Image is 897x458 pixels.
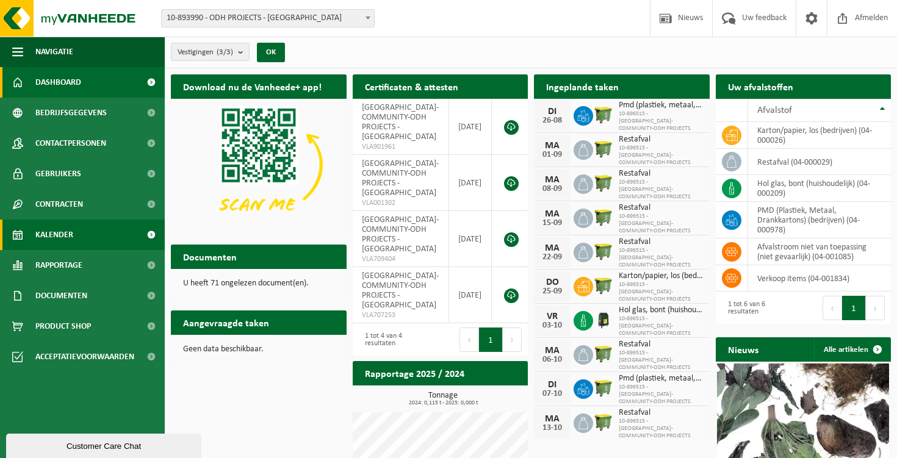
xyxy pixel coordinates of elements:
[534,74,631,98] h2: Ingeplande taken
[593,412,614,432] img: WB-1100-HPE-GN-51
[540,253,564,262] div: 22-09
[619,408,704,418] span: Restafval
[619,213,704,235] span: 10-896515 - [GEOGRAPHIC_DATA]-COMMUNITY-ODH PROJECTS
[619,101,704,110] span: Pmd (plastiek, metaal, drankkartons) (bedrijven)
[540,312,564,321] div: VR
[593,377,614,398] img: WB-1100-HPE-GN-51
[171,43,250,61] button: Vestigingen(3/3)
[748,175,892,202] td: hol glas, bont (huishoudelijk) (04-000209)
[35,311,91,342] span: Product Shop
[183,345,334,354] p: Geen data beschikbaar.
[593,275,614,296] img: WB-1100-HPE-GN-51
[540,287,564,296] div: 25-09
[748,238,892,265] td: afvalstroom niet van toepassing (niet gevaarlijk) (04-001085)
[619,374,704,384] span: Pmd (plastiek, metaal, drankkartons) (bedrijven)
[362,215,439,254] span: [GEOGRAPHIC_DATA]-COMMUNITY-ODH PROJECTS - [GEOGRAPHIC_DATA]
[449,211,492,267] td: [DATE]
[35,281,87,311] span: Documenten
[619,315,704,337] span: 10-896515 - [GEOGRAPHIC_DATA]-COMMUNITY-ODH PROJECTS
[716,337,771,361] h2: Nieuws
[619,418,704,440] span: 10-896515 - [GEOGRAPHIC_DATA]-COMMUNITY-ODH PROJECTS
[257,43,285,62] button: OK
[593,173,614,193] img: WB-1100-HPE-GN-51
[35,98,107,128] span: Bedrijfsgegevens
[619,203,704,213] span: Restafval
[593,104,614,125] img: WB-1100-HPE-GN-51
[35,67,81,98] span: Dashboard
[540,209,564,219] div: MA
[619,110,704,132] span: 10-896515 - [GEOGRAPHIC_DATA]-COMMUNITY-ODH PROJECTS
[449,155,492,211] td: [DATE]
[540,346,564,356] div: MA
[503,327,522,352] button: Next
[362,159,439,198] span: [GEOGRAPHIC_DATA]-COMMUNITY-ODH PROJECTS - [GEOGRAPHIC_DATA]
[362,198,439,208] span: VLA001302
[449,99,492,155] td: [DATE]
[359,326,434,353] div: 1 tot 4 van 4 resultaten
[619,169,704,179] span: Restafval
[619,340,704,349] span: Restafval
[540,219,564,227] div: 15-09
[362,103,439,141] span: [GEOGRAPHIC_DATA]-COMMUNITY-ODH PROJECTS - [GEOGRAPHIC_DATA]
[540,141,564,151] div: MA
[593,207,614,227] img: WB-1100-HPE-GN-51
[35,189,83,220] span: Contracten
[362,254,439,264] span: VLA709404
[162,10,374,27] span: 10-893990 - ODH PROJECTS - VILVOORDE
[359,392,528,406] h3: Tonnage
[619,135,704,145] span: Restafval
[171,245,249,268] h2: Documenten
[178,43,233,62] span: Vestigingen
[757,106,792,115] span: Afvalstof
[540,424,564,432] div: 13-10
[353,74,470,98] h2: Certificaten & attesten
[540,151,564,159] div: 01-09
[171,310,281,334] h2: Aangevraagde taken
[593,309,614,330] img: CR-HR-1C-1000-PES-01
[540,116,564,125] div: 26-08
[748,265,892,292] td: verkoop items (04-001834)
[593,241,614,262] img: WB-1100-HPE-GN-51
[35,342,134,372] span: Acceptatievoorwaarden
[619,247,704,269] span: 10-896515 - [GEOGRAPHIC_DATA]-COMMUNITY-ODH PROJECTS
[35,220,73,250] span: Kalender
[619,237,704,247] span: Restafval
[437,385,527,409] a: Bekijk rapportage
[593,138,614,159] img: WB-1100-HPE-GN-51
[479,327,503,352] button: 1
[814,337,890,362] a: Alle artikelen
[593,343,614,364] img: WB-1100-HPE-GN-51
[540,414,564,424] div: MA
[540,277,564,287] div: DO
[362,271,439,310] span: [GEOGRAPHIC_DATA]-COMMUNITY-ODH PROJECTS - [GEOGRAPHIC_DATA]
[217,48,233,56] count: (3/3)
[171,99,347,231] img: Download de VHEPlus App
[540,321,564,330] div: 03-10
[459,327,479,352] button: Previous
[540,175,564,185] div: MA
[161,9,375,27] span: 10-893990 - ODH PROJECTS - VILVOORDE
[540,107,564,116] div: DI
[722,295,798,321] div: 1 tot 6 van 6 resultaten
[866,296,885,320] button: Next
[35,250,82,281] span: Rapportage
[362,310,439,320] span: VLA707253
[748,202,892,238] td: PMD (Plastiek, Metaal, Drankkartons) (bedrijven) (04-000978)
[619,271,704,281] span: Karton/papier, los (bedrijven)
[183,279,334,288] p: U heeft 71 ongelezen document(en).
[842,296,866,320] button: 1
[716,74,805,98] h2: Uw afvalstoffen
[619,179,704,201] span: 10-896515 - [GEOGRAPHIC_DATA]-COMMUNITY-ODH PROJECTS
[362,142,439,152] span: VLA901961
[619,145,704,166] span: 10-896515 - [GEOGRAPHIC_DATA]-COMMUNITY-ODH PROJECTS
[353,361,477,385] h2: Rapportage 2025 / 2024
[449,267,492,323] td: [DATE]
[359,400,528,406] span: 2024: 0,115 t - 2025: 0,000 t
[540,356,564,364] div: 06-10
[823,296,842,320] button: Previous
[540,390,564,398] div: 07-10
[35,159,81,189] span: Gebruikers
[6,431,204,458] iframe: chat widget
[748,122,892,149] td: karton/papier, los (bedrijven) (04-000026)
